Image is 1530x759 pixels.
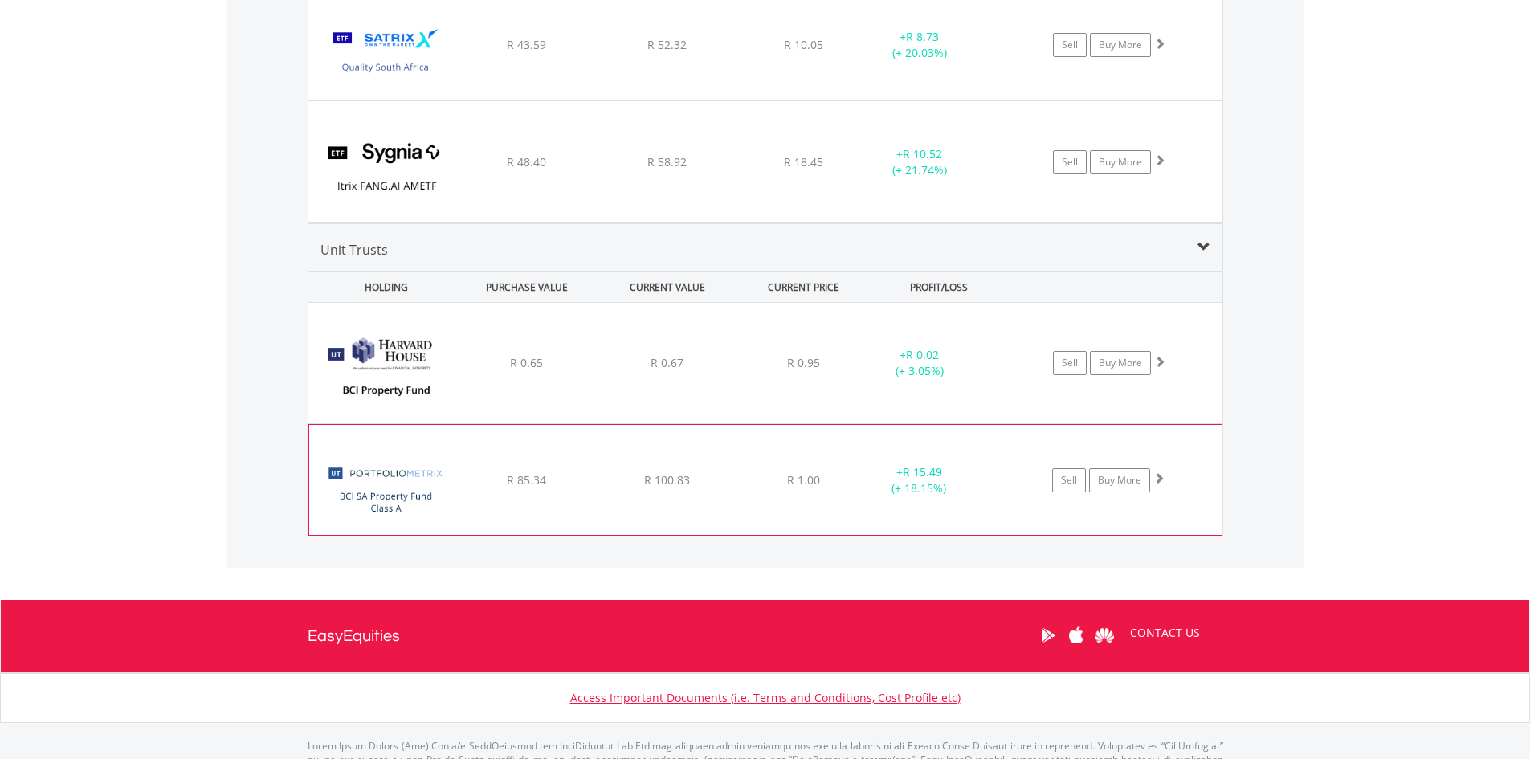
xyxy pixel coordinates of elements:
[903,464,942,479] span: R 15.49
[1091,610,1119,660] a: Huawei
[510,355,543,370] span: R 0.65
[1119,610,1211,655] a: CONTACT US
[739,272,867,302] div: CURRENT PRICE
[903,146,942,161] span: R 10.52
[317,445,455,530] img: UT.ZA.PMPFA.png
[1090,33,1151,57] a: Buy More
[1052,468,1086,492] a: Sell
[1090,351,1151,375] a: Buy More
[1034,610,1063,660] a: Google Play
[1089,468,1150,492] a: Buy More
[309,272,455,302] div: HOLDING
[647,37,687,52] span: R 52.32
[320,241,388,259] span: Unit Trusts
[871,272,1008,302] div: PROFIT/LOSS
[859,146,981,178] div: + (+ 21.74%)
[1053,351,1087,375] a: Sell
[1063,610,1091,660] a: Apple
[859,347,981,379] div: + (+ 3.05%)
[644,472,690,488] span: R 100.83
[859,464,979,496] div: + (+ 18.15%)
[507,472,546,488] span: R 85.34
[1053,150,1087,174] a: Sell
[787,355,820,370] span: R 0.95
[507,37,546,52] span: R 43.59
[1053,33,1087,57] a: Sell
[784,154,823,169] span: R 18.45
[459,272,596,302] div: PURCHASE VALUE
[787,472,820,488] span: R 1.00
[906,347,939,362] span: R 0.02
[784,37,823,52] span: R 10.05
[316,121,455,218] img: EQU.ZA.SYFANG.png
[647,154,687,169] span: R 58.92
[599,272,736,302] div: CURRENT VALUE
[507,154,546,169] span: R 48.40
[859,29,981,61] div: + (+ 20.03%)
[906,29,939,44] span: R 8.73
[316,323,455,419] img: UT.ZA.HHBPA.png
[570,690,961,705] a: Access Important Documents (i.e. Terms and Conditions, Cost Profile etc)
[651,355,683,370] span: R 0.67
[1090,150,1151,174] a: Buy More
[316,10,455,96] img: EQU.ZA.STXQUA.png
[308,600,400,672] a: EasyEquities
